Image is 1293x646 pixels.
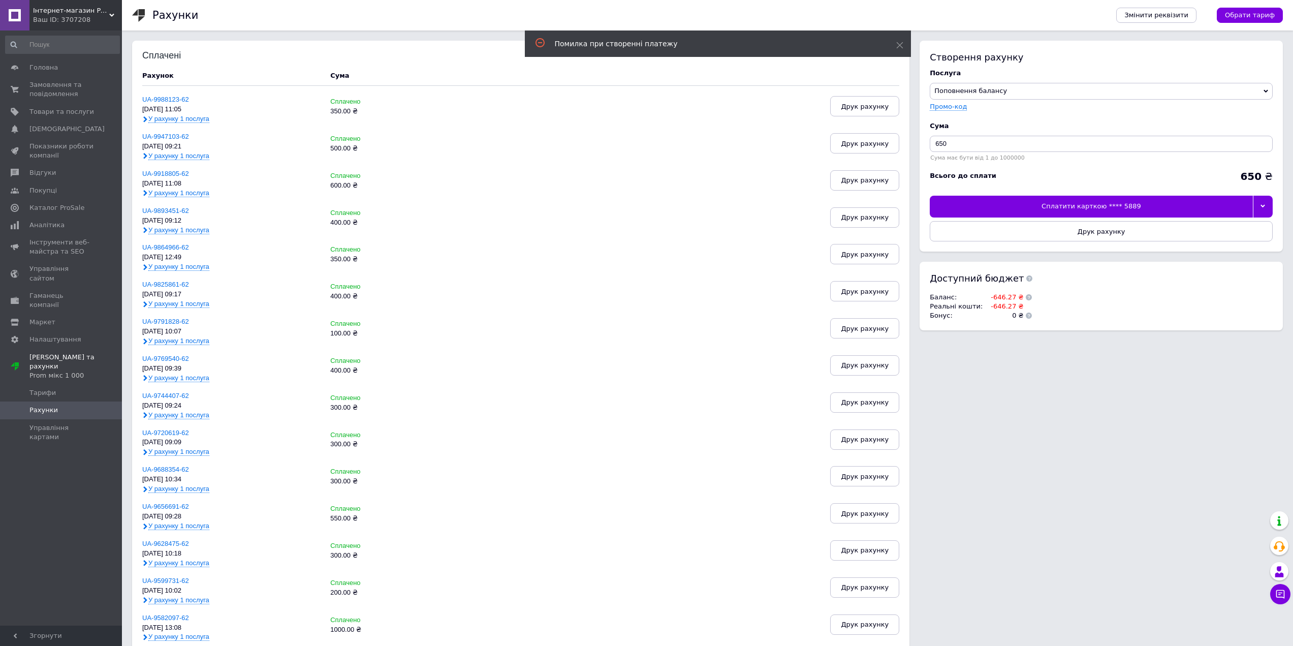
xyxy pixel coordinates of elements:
div: 400.00 ₴ [330,367,451,375]
span: У рахунку 1 послуга [148,300,209,308]
div: 200.00 ₴ [330,589,451,597]
td: 0 ₴ [986,311,1024,320]
div: Сплачено [330,468,451,476]
div: ₴ [1240,171,1273,181]
button: Друк рахунку [830,355,899,376]
span: У рахунку 1 послуга [148,485,209,493]
span: Маркет [29,318,55,327]
div: Сплачено [330,394,451,402]
button: Друк рахунку [830,503,899,524]
input: Пошук [5,36,120,54]
div: Сплачено [330,579,451,587]
span: Друк рахунку [841,473,889,480]
div: Cума [330,71,349,80]
span: У рахунку 1 послуга [148,633,209,641]
span: У рахунку 1 послуга [148,263,209,271]
div: [DATE] 09:09 [142,439,320,446]
span: [DEMOGRAPHIC_DATA] [29,125,105,134]
a: UA-9599731-62 [142,577,189,585]
a: UA-9628475-62 [142,540,189,547]
a: UA-9947103-62 [142,133,189,140]
h1: Рахунки [152,9,198,21]
span: Друк рахунку [841,251,889,258]
div: Сплачено [330,505,451,513]
td: Реальні кошти : [930,302,985,311]
div: [DATE] 10:34 [142,476,320,483]
span: Друк рахунку [841,176,889,184]
div: 600.00 ₴ [330,182,451,190]
div: [DATE] 09:39 [142,365,320,373]
span: Поповнення балансу [934,87,1007,95]
span: Друк рахунку [841,325,889,332]
a: UA-9744407-62 [142,392,189,399]
span: Інструменти веб-майстра та SEO [29,238,94,256]
span: Інтернет-магазин PARROT [33,6,109,15]
a: UA-9988123-62 [142,96,189,103]
span: У рахунку 1 послуга [148,596,209,604]
span: Змінити реквізити [1124,11,1188,20]
span: Покупці [29,186,57,195]
div: 550.00 ₴ [330,515,451,522]
button: Друк рахунку [830,244,899,264]
button: Друк рахунку [830,392,899,413]
div: [DATE] 10:18 [142,550,320,558]
span: Каталог ProSale [29,203,84,212]
button: Друк рахунку [830,318,899,339]
span: Замовлення та повідомлення [29,80,94,99]
button: Друк рахунку [830,429,899,450]
div: Сплачено [330,542,451,550]
div: Сплачено [330,320,451,328]
div: Всього до сплати [930,171,996,180]
span: Друк рахунку [841,361,889,369]
div: Створення рахунку [930,51,1273,64]
b: 650 [1240,170,1262,182]
div: [DATE] 09:24 [142,402,320,410]
div: [DATE] 11:05 [142,106,320,113]
span: Друк рахунку [841,546,889,554]
div: 350.00 ₴ [330,108,451,115]
div: Сплачено [330,283,451,291]
span: Відгуки [29,168,56,177]
div: [DATE] 09:12 [142,217,320,225]
div: Сплачено [330,209,451,217]
div: Сплачено [330,246,451,254]
span: Гаманець компанії [29,291,94,310]
button: Друк рахунку [830,614,899,635]
span: Тарифи [29,388,56,397]
span: Друк рахунку [841,288,889,295]
div: Сплачено [330,172,451,180]
button: Друк рахунку [830,466,899,486]
div: 500.00 ₴ [330,145,451,152]
button: Друк рахунку [830,170,899,191]
div: [DATE] 09:21 [142,143,320,150]
div: [DATE] 09:17 [142,291,320,298]
div: 400.00 ₴ [330,293,451,300]
a: UA-9825861-62 [142,281,189,288]
span: Друк рахунку [841,398,889,406]
div: [DATE] 10:02 [142,587,320,595]
span: Обрати тариф [1225,11,1275,20]
div: Сплачено [330,617,451,624]
div: 100.00 ₴ [330,330,451,337]
span: У рахунку 1 послуга [148,374,209,382]
div: Сплачено [330,135,451,143]
button: Друк рахунку [830,207,899,228]
a: UA-9688354-62 [142,466,189,473]
button: Друк рахунку [830,281,899,301]
span: Друк рахунку [841,510,889,517]
div: 300.00 ₴ [330,478,451,485]
div: Prom мікс 1 000 [29,371,122,380]
button: Друк рахунку [930,221,1273,241]
div: [DATE] 13:08 [142,624,320,632]
input: Введіть суму [930,136,1273,152]
div: 300.00 ₴ [330,404,451,412]
span: У рахунку 1 послуга [148,448,209,456]
label: Промо-код [930,103,967,110]
span: Аналітика [29,221,65,230]
span: Управління сайтом [29,264,94,283]
div: [DATE] 09:28 [142,513,320,520]
span: У рахунку 1 послуга [148,522,209,530]
span: Друк рахунку [841,621,889,628]
span: Друк рахунку [1078,228,1125,235]
span: У рахунку 1 послуга [148,226,209,234]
